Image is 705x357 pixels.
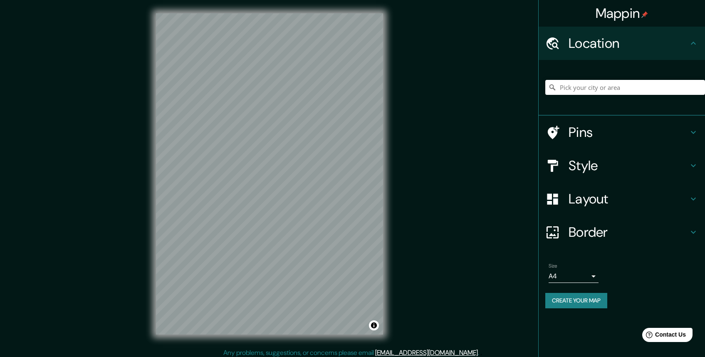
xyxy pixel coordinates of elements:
div: Location [539,27,705,60]
iframe: Help widget launcher [631,325,696,348]
div: Pins [539,116,705,149]
div: Border [539,216,705,249]
button: Create your map [545,293,607,308]
input: Pick your city or area [545,80,705,95]
div: Layout [539,182,705,216]
img: pin-icon.png [641,11,648,18]
a: [EMAIL_ADDRESS][DOMAIN_NAME] [375,348,478,357]
label: Size [549,263,557,270]
h4: Mappin [596,5,648,22]
h4: Pins [569,124,688,141]
canvas: Map [156,13,383,335]
h4: Layout [569,191,688,207]
button: Toggle attribution [369,320,379,330]
h4: Border [569,224,688,240]
h4: Style [569,157,688,174]
div: Style [539,149,705,182]
div: A4 [549,270,599,283]
h4: Location [569,35,688,52]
